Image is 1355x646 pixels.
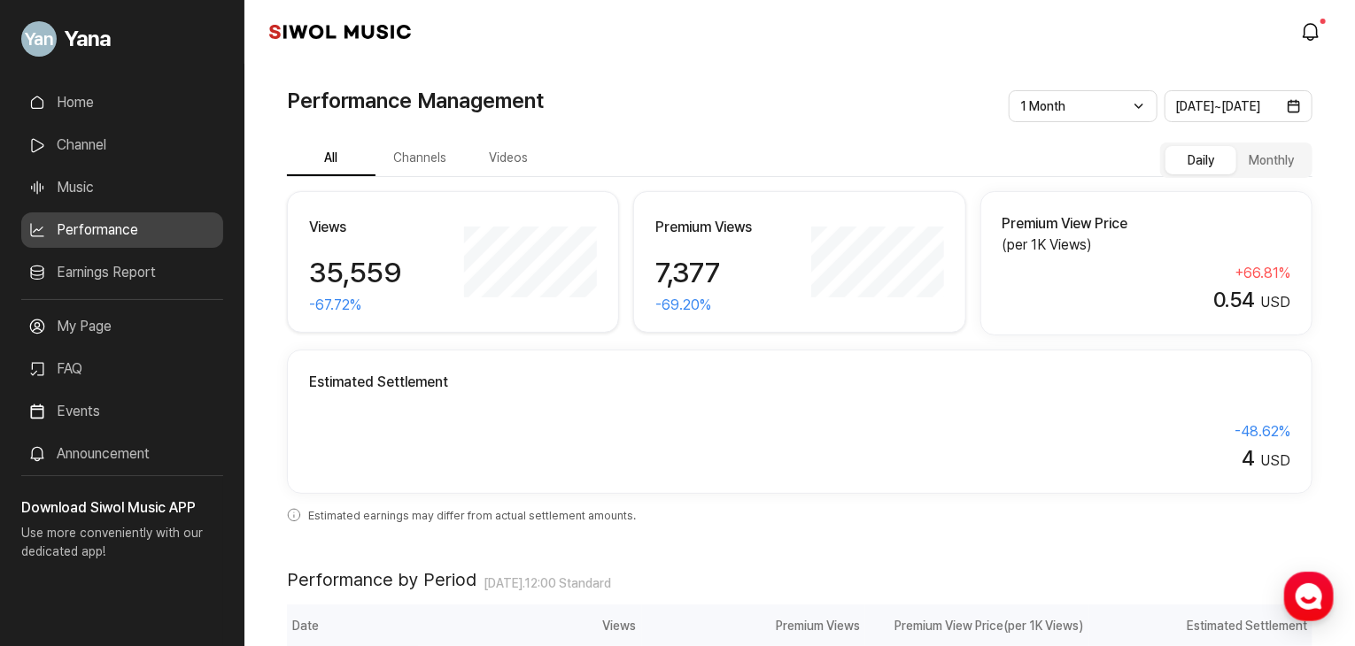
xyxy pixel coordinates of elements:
[309,446,1290,472] div: USD
[21,255,223,290] a: Earnings Report
[655,256,719,289] span: 7,377
[1236,146,1307,174] button: Monthly
[655,295,801,316] div: -69.20 %
[21,170,223,205] a: Music
[21,394,223,429] a: Events
[1020,99,1065,113] span: 1 Month
[1213,287,1255,312] span: 0.54
[21,14,223,64] a: Go to My Profile
[1165,90,1313,122] button: [DATE]~[DATE]
[228,499,340,543] a: Settings
[1003,213,1290,235] h2: Premium View Price
[484,576,611,591] span: [DATE] . 12:00 Standard
[21,212,223,248] a: Performance
[376,142,464,176] button: Channels
[655,217,801,238] h2: Premium Views
[309,295,455,316] div: -67.72 %
[1165,146,1236,174] button: Daily
[21,519,223,575] p: Use more conveniently with our dedicated app!
[1003,263,1290,284] div: + 66.81 %
[117,499,228,543] a: Messages
[287,85,544,117] h1: Performance Management
[21,309,223,344] a: My Page
[1243,445,1255,471] span: 4
[21,497,223,519] h3: Download Siwol Music APP
[287,569,476,590] h2: Performance by Period
[147,527,199,541] span: Messages
[464,142,553,176] button: Videos
[309,421,1290,442] div: -48.62 %
[21,436,223,472] a: Announcement
[287,494,1312,527] p: Estimated earnings may differ from actual settlement amounts.
[21,351,223,387] a: FAQ
[21,85,223,120] a: Home
[1003,235,1290,256] p: (per 1K Views)
[309,372,1290,393] h2: Estimated Settlement
[309,256,400,289] span: 35,559
[64,23,111,55] span: Yana
[309,217,455,238] h2: Views
[262,526,306,540] span: Settings
[287,142,376,176] button: All
[45,526,76,540] span: Home
[5,499,117,543] a: Home
[21,127,223,163] a: Channel
[1295,14,1330,50] a: modal.notifications
[1003,288,1290,313] div: USD
[1176,99,1261,113] span: [DATE] ~ [DATE]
